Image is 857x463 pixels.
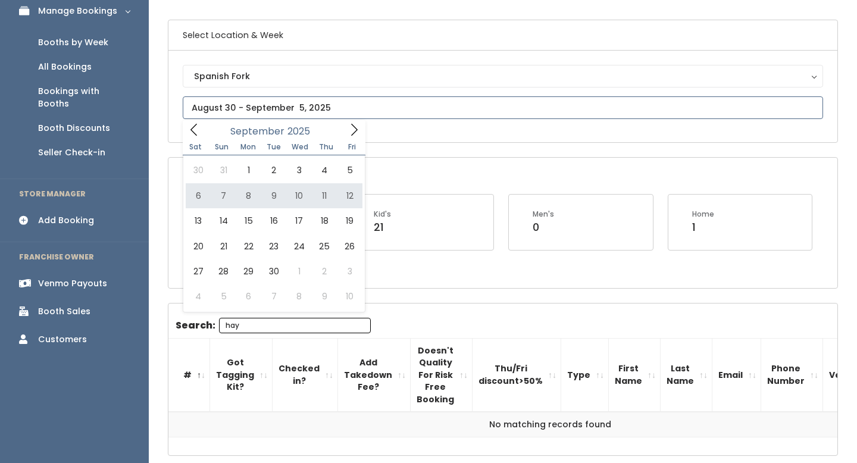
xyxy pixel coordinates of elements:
[561,338,609,412] th: Type: activate to sort column ascending
[287,234,312,259] span: September 24, 2025
[38,333,87,346] div: Customers
[236,284,261,309] span: October 6, 2025
[38,277,107,290] div: Venmo Payouts
[692,220,714,235] div: 1
[374,220,391,235] div: 21
[337,183,362,208] span: September 12, 2025
[312,259,337,284] span: October 2, 2025
[235,143,261,151] span: Mon
[533,209,554,220] div: Men's
[210,338,273,412] th: Got Tagging Kit?: activate to sort column ascending
[761,338,823,412] th: Phone Number: activate to sort column ascending
[312,183,337,208] span: September 11, 2025
[236,259,261,284] span: September 29, 2025
[273,338,338,412] th: Checked in?: activate to sort column ascending
[186,284,211,309] span: October 4, 2025
[38,122,110,134] div: Booth Discounts
[186,208,211,233] span: September 13, 2025
[337,234,362,259] span: September 26, 2025
[337,158,362,183] span: September 5, 2025
[186,158,211,183] span: August 30, 2025
[236,158,261,183] span: September 1, 2025
[236,183,261,208] span: September 8, 2025
[284,124,320,139] input: Year
[183,143,209,151] span: Sat
[168,20,837,51] h6: Select Location & Week
[219,318,371,333] input: Search:
[261,208,286,233] span: September 16, 2025
[374,209,391,220] div: Kid's
[38,214,94,227] div: Add Booking
[411,338,473,412] th: Doesn't Quality For Risk Free Booking : activate to sort column ascending
[261,259,286,284] span: September 30, 2025
[186,183,211,208] span: September 6, 2025
[261,158,286,183] span: September 2, 2025
[287,259,312,284] span: October 1, 2025
[287,183,312,208] span: September 10, 2025
[287,143,313,151] span: Wed
[176,318,371,333] label: Search:
[339,143,365,151] span: Fri
[211,259,236,284] span: September 28, 2025
[337,284,362,309] span: October 10, 2025
[337,208,362,233] span: September 19, 2025
[38,305,90,318] div: Booth Sales
[287,284,312,309] span: October 8, 2025
[533,220,554,235] div: 0
[712,338,761,412] th: Email: activate to sort column ascending
[473,338,561,412] th: Thu/Fri discount&gt;50%: activate to sort column ascending
[211,158,236,183] span: August 31, 2025
[209,143,235,151] span: Sun
[183,96,823,119] input: August 30 - September 5, 2025
[312,208,337,233] span: September 18, 2025
[312,284,337,309] span: October 9, 2025
[287,208,312,233] span: September 17, 2025
[38,146,105,159] div: Seller Check-in
[211,284,236,309] span: October 5, 2025
[692,209,714,220] div: Home
[338,338,411,412] th: Add Takedown Fee?: activate to sort column ascending
[211,183,236,208] span: September 7, 2025
[186,259,211,284] span: September 27, 2025
[211,234,236,259] span: September 21, 2025
[312,158,337,183] span: September 4, 2025
[38,5,117,17] div: Manage Bookings
[261,143,287,151] span: Tue
[609,338,661,412] th: First Name: activate to sort column ascending
[38,85,130,110] div: Bookings with Booths
[38,36,108,49] div: Booths by Week
[183,65,823,87] button: Spanish Fork
[337,259,362,284] span: October 3, 2025
[194,70,812,83] div: Spanish Fork
[211,208,236,233] span: September 14, 2025
[261,284,286,309] span: October 7, 2025
[38,61,92,73] div: All Bookings
[236,208,261,233] span: September 15, 2025
[261,183,286,208] span: September 9, 2025
[261,234,286,259] span: September 23, 2025
[186,234,211,259] span: September 20, 2025
[313,143,339,151] span: Thu
[287,158,312,183] span: September 3, 2025
[312,234,337,259] span: September 25, 2025
[661,338,712,412] th: Last Name: activate to sort column ascending
[168,338,210,412] th: #: activate to sort column descending
[230,127,284,136] span: September
[236,234,261,259] span: September 22, 2025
